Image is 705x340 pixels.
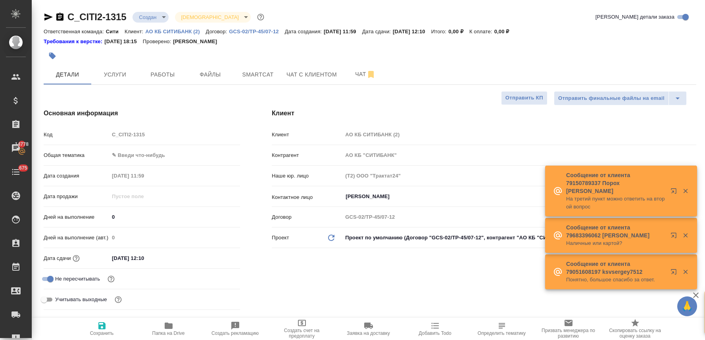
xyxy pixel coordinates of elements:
[48,70,86,80] span: Детали
[505,94,543,103] span: Отправить КП
[494,29,515,34] p: 0,00 ₽
[346,69,384,79] span: Чат
[469,318,535,340] button: Определить тематику
[125,29,145,34] p: Клиент:
[666,183,685,202] button: Открыть в новой вкладке
[566,171,665,195] p: Сообщение от клиента 79150789337 Порох [PERSON_NAME]
[44,172,109,180] p: Дата создания
[558,94,665,103] span: Отправить финальные файлы на email
[90,330,114,336] span: Сохранить
[469,29,494,34] p: К оплате:
[173,38,223,46] p: [PERSON_NAME]
[335,318,402,340] button: Заявка на доставку
[206,29,229,34] p: Договор:
[285,29,324,34] p: Дата создания:
[44,12,53,22] button: Скопировать ссылку для ЯМессенджера
[152,330,185,336] span: Папка на Drive
[44,193,109,201] p: Дата продажи
[272,234,289,242] p: Проект
[179,14,241,21] button: [DEMOGRAPHIC_DATA]
[286,70,337,80] span: Чат с клиентом
[419,330,451,336] span: Добавить Todo
[273,328,330,339] span: Создать счет на предоплату
[342,170,696,181] input: Пустое поле
[69,318,135,340] button: Сохранить
[55,12,65,22] button: Скопировать ссылку
[342,231,696,244] div: Проект по умолчанию (Договор "GCS-02/TP-45/07-12", контрагент "АО КБ "СИТИБАНК"")
[272,151,342,159] p: Контрагент
[677,268,693,275] button: Закрыть
[666,264,685,283] button: Открыть в новой вкладке
[55,275,100,283] span: Не пересчитывать
[272,109,696,118] h4: Клиент
[501,91,547,105] button: Отправить КП
[324,29,362,34] p: [DATE] 11:59
[109,211,240,223] input: ✎ Введи что-нибудь
[342,129,696,140] input: Пустое поле
[96,70,134,80] span: Услуги
[113,294,123,305] button: Выбери, если сб и вс нужно считать рабочими днями для выполнения заказа.
[202,318,269,340] button: Создать рекламацию
[106,29,125,34] p: Сити
[255,12,266,22] button: Доп статусы указывают на важность/срочность заказа
[272,172,342,180] p: Наше юр. лицо
[431,29,448,34] p: Итого:
[44,131,109,139] p: Код
[133,12,168,23] div: Создан
[109,129,240,140] input: Пустое поле
[67,11,126,22] a: C_CITI2-1315
[229,28,284,34] a: GCS-02/TP-45/07-12
[666,227,685,246] button: Открыть в новой вкладке
[677,187,693,195] button: Закрыть
[566,223,665,239] p: Сообщение от клиента 79683396062 [PERSON_NAME]
[145,29,206,34] p: АО КБ СИТИБАНК (2)
[145,28,206,34] a: АО КБ СИТИБАНК (2)
[402,318,469,340] button: Добавить Todo
[272,131,342,139] p: Клиент
[104,38,143,46] p: [DATE] 18:15
[109,170,179,181] input: Пустое поле
[55,296,107,304] span: Учитывать выходные
[109,149,240,162] div: ✎ Введи что-нибудь
[106,274,116,284] button: Включи, если не хочешь, чтобы указанная дата сдачи изменилась после переставления заказа в 'Подтв...
[566,260,665,276] p: Сообщение от клиента 79051608197 ksvsergey7512
[229,29,284,34] p: GCS-02/TP-45/07-12
[44,109,240,118] h4: Основная информация
[191,70,229,80] span: Файлы
[362,29,393,34] p: Дата сдачи:
[211,330,259,336] span: Создать рекламацию
[448,29,469,34] p: 0,00 ₽
[44,213,109,221] p: Дней на выполнение
[272,193,342,201] p: Контактное лицо
[478,330,526,336] span: Определить тематику
[44,151,109,159] p: Общая тематика
[44,254,71,262] p: Дата сдачи
[14,164,32,172] span: 675
[109,191,179,202] input: Пустое поле
[109,252,179,264] input: ✎ Введи что-нибудь
[239,70,277,80] span: Smartcat
[112,151,231,159] div: ✎ Введи что-нибудь
[10,140,33,148] span: 14778
[566,276,665,284] p: Понятно, большое спасибо за ответ.
[535,318,602,340] button: Призвать менеджера по развитию
[347,330,390,336] span: Заявка на доставку
[109,232,240,243] input: Пустое поле
[136,14,159,21] button: Создан
[596,13,674,21] span: [PERSON_NAME] детали заказа
[44,47,61,65] button: Добавить тэг
[566,239,665,247] p: Наличные или картой?
[554,91,669,105] button: Отправить финальные файлы на email
[44,38,104,46] a: Требования к верстке:
[393,29,431,34] p: [DATE] 12:10
[554,91,687,105] div: split button
[269,318,335,340] button: Создать счет на предоплату
[2,138,30,158] a: 14778
[143,38,173,46] p: Проверено:
[2,162,30,182] a: 675
[144,70,182,80] span: Работы
[342,149,696,161] input: Пустое поле
[71,253,81,264] button: Если добавить услуги и заполнить их объемом, то дата рассчитается автоматически
[44,29,106,34] p: Ответственная команда:
[677,232,693,239] button: Закрыть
